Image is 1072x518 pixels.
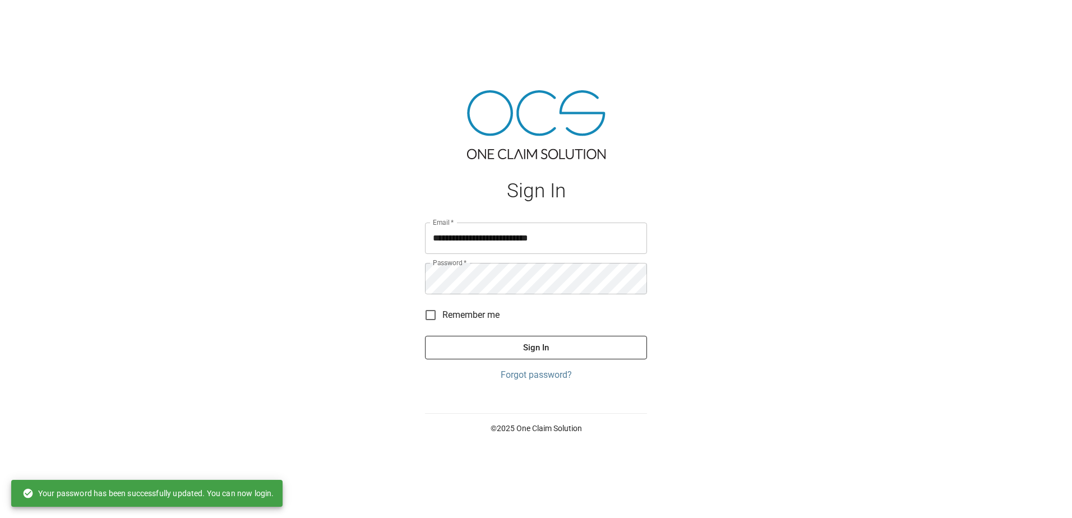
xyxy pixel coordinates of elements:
[13,7,58,29] img: ocs-logo-white-transparent.png
[425,179,647,202] h1: Sign In
[442,308,500,322] span: Remember me
[425,336,647,359] button: Sign In
[425,423,647,434] p: © 2025 One Claim Solution
[433,258,466,267] label: Password
[433,218,454,227] label: Email
[425,368,647,382] a: Forgot password?
[467,90,606,159] img: ocs-logo-tra.png
[22,483,274,503] div: Your password has been successfully updated. You can now login.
